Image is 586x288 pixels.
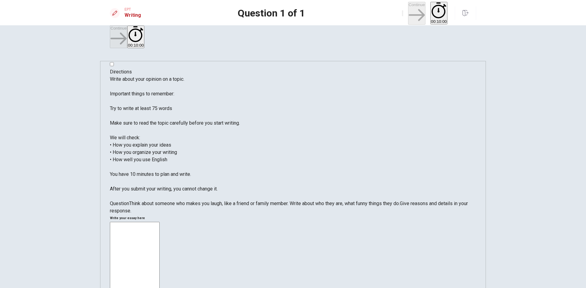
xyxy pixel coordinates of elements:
[238,9,305,17] h1: Question 1 of 1
[129,201,400,206] span: Think about someone who makes you laugh, like a friend or family member. Write about who they are...
[110,69,132,75] span: Directions
[431,19,447,24] span: 00:10:00
[127,26,144,48] button: 00:10:00
[110,25,127,48] button: Continue
[110,201,468,214] span: Give reasons and details in your response.
[430,2,447,24] button: 00:10:00
[110,201,129,206] span: Question
[110,215,476,222] h6: Write your essay here
[128,43,144,48] span: 00:10:00
[125,12,141,19] h1: Writing
[125,7,141,12] span: EPT
[110,76,240,192] span: Write about your opinion on a topic. Important things to remember: Try to write at least 75 words...
[408,2,425,25] button: Continue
